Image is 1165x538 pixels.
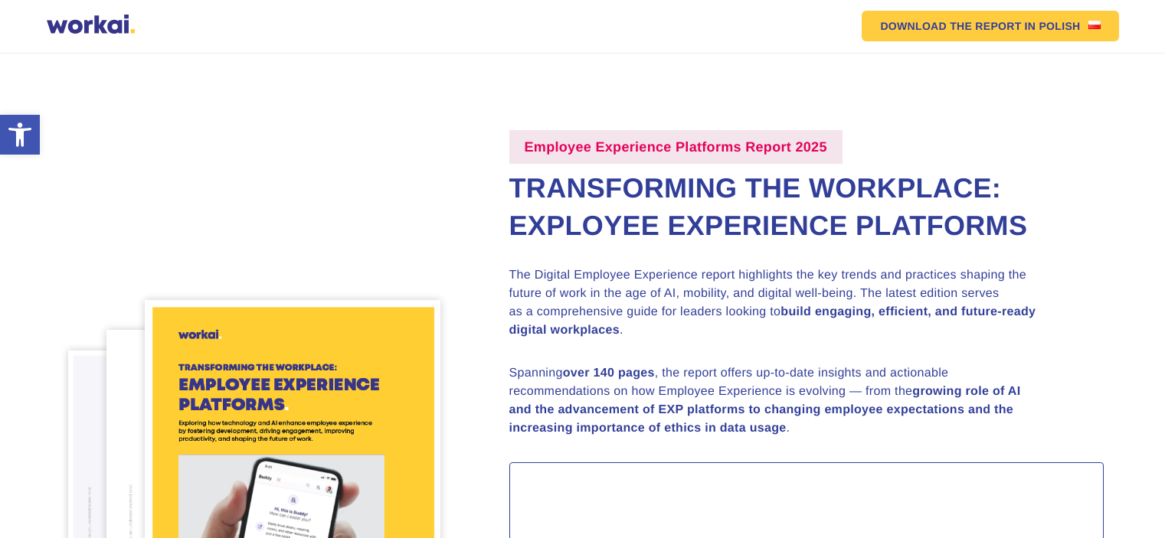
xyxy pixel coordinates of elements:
em: DOWNLOAD THE REPORT [880,21,1021,31]
h2: Transforming the Workplace: Exployee Experience Platforms [509,170,1104,244]
strong: build engaging, efficient, and future-ready digital workplaces [509,305,1036,337]
label: Employee Experience Platforms Report 2025 [509,130,843,164]
p: The Digital Employee Experience report highlights the key trends and practices shaping the future... [509,266,1046,340]
p: Spanning , the report offers up-to-date insights and actionable recommendations on how Employee E... [509,364,1046,438]
img: Polish flag [1088,21,1101,29]
a: DOWNLOAD THE REPORTIN POLISHPolish flag [862,11,1118,41]
strong: growing role of AI and the advancement of EXP platforms to changing employee expectations and the... [509,385,1021,435]
strong: over 140 pages [563,367,655,380]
